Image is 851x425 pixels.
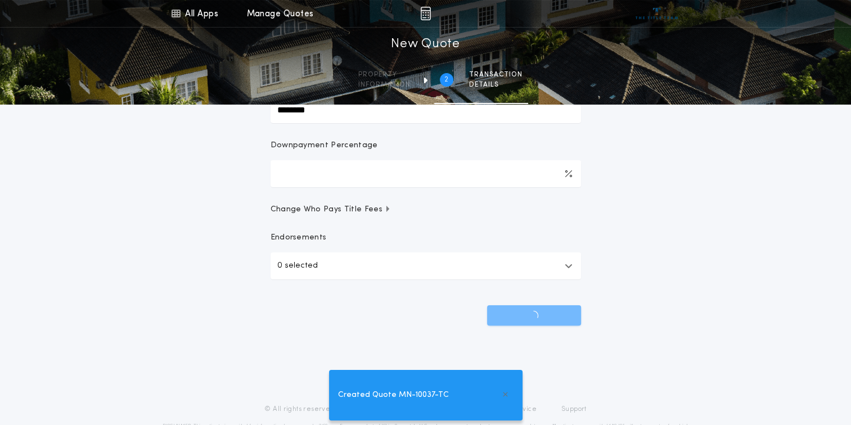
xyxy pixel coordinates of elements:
h1: New Quote [391,35,460,53]
span: Created Quote MN-10037-TC [338,389,449,401]
p: Downpayment Percentage [271,140,378,151]
span: Change Who Pays Title Fees [271,204,391,215]
button: Change Who Pays Title Fees [271,204,581,215]
span: details [469,80,523,89]
span: information [358,80,411,89]
h2: 2 [444,75,448,84]
img: vs-icon [636,8,678,19]
span: Transaction [469,70,523,79]
p: Endorsements [271,232,581,243]
button: 0 selected [271,252,581,279]
input: Downpayment Percentage [271,160,581,187]
span: Property [358,70,411,79]
img: img [420,7,431,20]
p: 0 selected [277,259,318,273]
input: New Loan Amount [271,96,581,123]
